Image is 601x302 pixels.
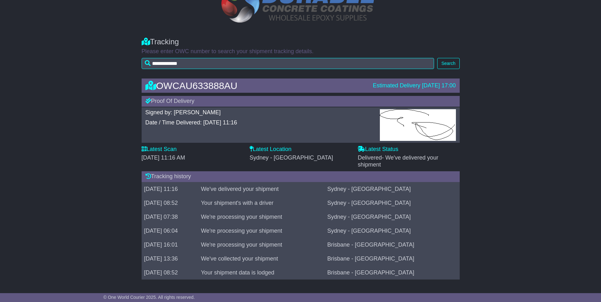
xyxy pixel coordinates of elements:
[325,252,459,266] td: Brisbane - [GEOGRAPHIC_DATA]
[142,48,460,55] p: Please enter OWC number to search your shipment tracking details.
[103,295,195,300] span: © One World Courier 2025. All rights reserved.
[325,266,459,280] td: Brisbane - [GEOGRAPHIC_DATA]
[142,96,460,107] div: Proof Of Delivery
[142,146,177,153] label: Latest Scan
[142,224,199,238] td: [DATE] 06:04
[325,210,459,224] td: Sydney - [GEOGRAPHIC_DATA]
[437,58,459,69] button: Search
[142,196,199,210] td: [DATE] 08:52
[358,146,398,153] label: Latest Status
[325,196,459,210] td: Sydney - [GEOGRAPHIC_DATA]
[142,266,199,280] td: [DATE] 08:52
[325,238,459,252] td: Brisbane - [GEOGRAPHIC_DATA]
[142,154,185,161] span: [DATE] 11:16 AM
[380,109,456,141] img: GetPodImagePublic
[142,182,199,196] td: [DATE] 11:16
[373,82,456,89] div: Estimated Delivery [DATE] 17:00
[198,252,325,266] td: We've collected your shipment
[198,224,325,238] td: We're processing your shipment
[145,109,374,116] div: Signed by: [PERSON_NAME]
[142,210,199,224] td: [DATE] 07:38
[142,80,370,91] div: OWCAU633888AU
[145,119,374,126] div: Date / Time Delivered: [DATE] 11:16
[198,238,325,252] td: We're processing your shipment
[198,266,325,280] td: Your shipment data is lodged
[325,182,459,196] td: Sydney - [GEOGRAPHIC_DATA]
[142,37,460,47] div: Tracking
[142,252,199,266] td: [DATE] 13:36
[250,154,333,161] span: Sydney - [GEOGRAPHIC_DATA]
[250,146,291,153] label: Latest Location
[358,154,438,168] span: Delivered
[142,171,460,182] div: Tracking history
[325,224,459,238] td: Sydney - [GEOGRAPHIC_DATA]
[198,210,325,224] td: We're processing your shipment
[358,154,438,168] span: - We've delivered your shipment
[198,196,325,210] td: Your shipment's with a driver
[142,238,199,252] td: [DATE] 16:01
[198,182,325,196] td: We've delivered your shipment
